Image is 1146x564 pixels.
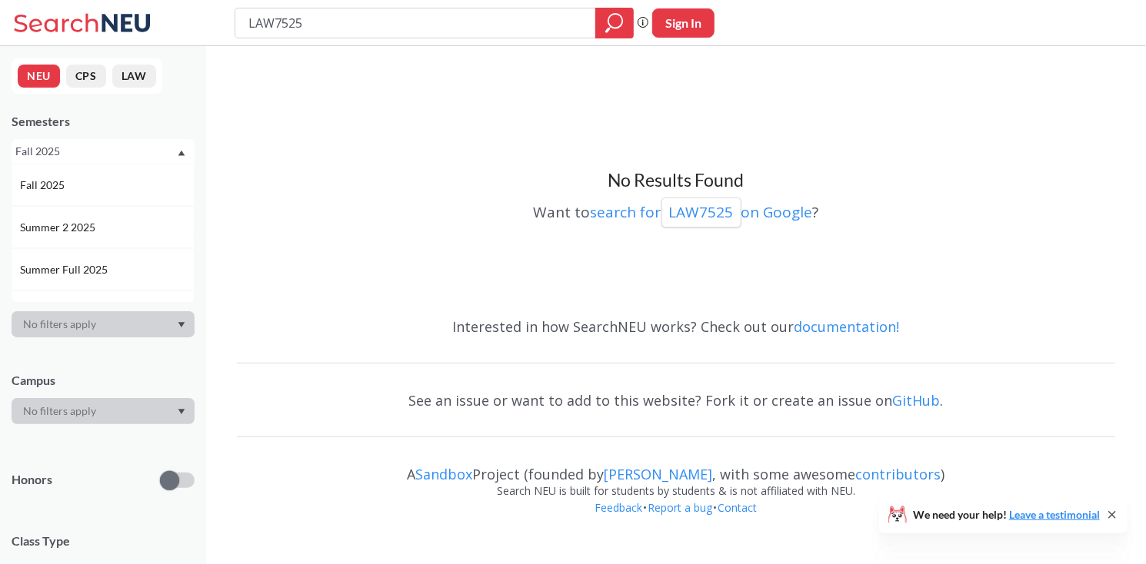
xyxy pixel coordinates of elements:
[20,219,98,236] span: Summer 2 2025
[591,202,813,222] a: search forLAW7525on Google
[12,139,195,164] div: Fall 2025Dropdown arrowFall 2025Summer 2 2025Summer Full 2025Summer 1 2025Spring 2025Fall 2024Sum...
[12,311,195,337] div: Dropdown arrow
[237,378,1115,423] div: See an issue or want to add to this website? Fork it or create an issue on .
[237,499,1115,539] div: • •
[913,509,1100,520] span: We need your help!
[237,304,1115,349] div: Interested in how SearchNEU works? Check out our
[1009,508,1100,521] a: Leave a testimonial
[237,452,1115,483] div: A Project (founded by , with some awesome )
[605,465,713,483] a: [PERSON_NAME]
[669,202,734,223] p: LAW7525
[652,8,715,38] button: Sign In
[12,471,52,489] p: Honors
[15,143,176,160] div: Fall 2025
[18,65,60,88] button: NEU
[595,500,644,515] a: Feedback
[595,8,634,38] div: magnifying glass
[237,169,1115,192] h3: No Results Found
[12,398,195,424] div: Dropdown arrow
[178,409,185,415] svg: Dropdown arrow
[20,261,111,278] span: Summer Full 2025
[66,65,106,88] button: CPS
[237,483,1115,499] div: Search NEU is built for students by students & is not affiliated with NEU.
[178,150,185,156] svg: Dropdown arrow
[416,465,473,483] a: Sandbox
[178,322,185,328] svg: Dropdown arrow
[12,113,195,130] div: Semesters
[237,192,1115,227] div: Want to ?
[795,317,900,336] a: documentation!
[20,177,68,194] span: Fall 2025
[12,372,195,389] div: Campus
[718,500,758,515] a: Contact
[12,532,195,549] span: Class Type
[893,391,941,410] a: GitHub
[112,65,156,88] button: LAW
[856,465,941,483] a: contributors
[605,12,624,34] svg: magnifying glass
[247,10,585,36] input: Class, professor, course number, "phrase"
[648,500,714,515] a: Report a bug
